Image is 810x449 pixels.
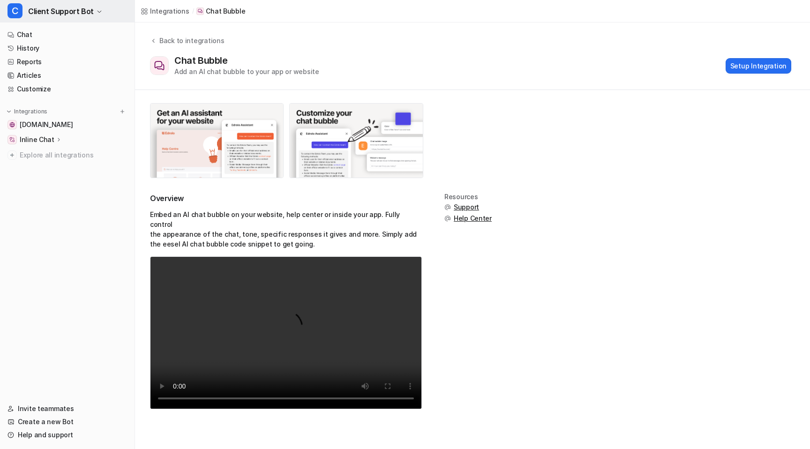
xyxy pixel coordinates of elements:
button: Integrations [4,107,50,116]
video: Your browser does not support the video tag. [150,256,422,409]
a: Integrations [141,6,189,16]
a: Explore all integrations [4,149,131,162]
div: Chat Bubble [174,55,232,66]
img: www.bitgo.com [9,122,15,127]
img: support.svg [444,204,451,210]
span: / [192,7,194,15]
img: expand menu [6,108,12,115]
span: Client Support Bot [28,5,94,18]
button: Back to integrations [150,36,224,55]
span: Help Center [454,214,492,223]
p: Inline Chat [20,135,54,144]
p: Chat Bubble [206,7,245,16]
button: Help Center [444,214,492,223]
span: Explore all integrations [20,148,127,163]
img: menu_add.svg [119,108,126,115]
span: [DOMAIN_NAME] [20,120,73,129]
a: Create a new Bot [4,415,131,428]
a: Customize [4,82,131,96]
div: Back to integrations [157,36,224,45]
button: Setup Integration [726,58,791,74]
span: Support [454,202,479,212]
a: Chat Bubble [196,7,245,16]
img: support.svg [444,215,451,222]
p: Integrations [14,108,47,115]
a: Chat [4,28,131,41]
div: Integrations [150,6,189,16]
a: Reports [4,55,131,68]
a: www.bitgo.com[DOMAIN_NAME] [4,118,131,131]
img: Inline Chat [9,137,15,142]
a: Articles [4,69,131,82]
button: Support [444,202,492,212]
span: C [7,3,22,18]
a: Help and support [4,428,131,442]
p: Embed an AI chat bubble on your website, help center or inside your app. Fully control the appear... [150,210,422,249]
a: Invite teammates [4,402,131,415]
div: Resources [444,193,492,201]
h2: Overview [150,193,422,204]
a: History [4,42,131,55]
img: explore all integrations [7,150,17,160]
div: Add an AI chat bubble to your app or website [174,67,319,76]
